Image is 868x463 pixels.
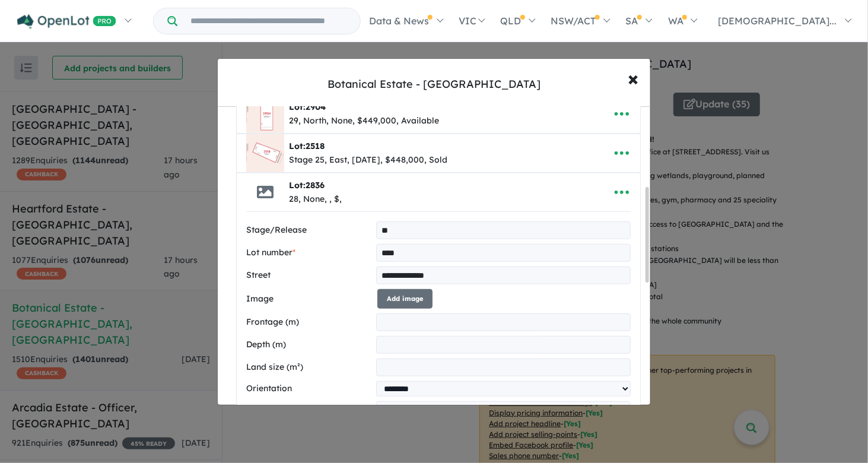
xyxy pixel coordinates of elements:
[718,15,837,27] span: [DEMOGRAPHIC_DATA]...
[246,360,371,375] label: Land size (m²)
[289,114,439,128] div: 29, North, None, $449,000, Available
[306,141,325,151] span: 2518
[377,289,433,309] button: Add image
[246,338,371,352] label: Depth (m)
[17,14,116,29] img: Openlot PRO Logo White
[328,77,540,92] div: Botanical Estate - [GEOGRAPHIC_DATA]
[289,180,325,191] b: Lot:
[246,382,371,396] label: Orientation
[246,223,371,237] label: Stage/Release
[306,180,325,191] span: 2836
[289,153,447,167] div: Stage 25, East, [DATE], $448,000, Sold
[246,246,371,260] label: Lot number
[306,102,326,112] span: 2904
[246,268,371,283] label: Street
[628,65,638,91] span: ×
[289,192,342,207] div: 28, None, , $,
[289,102,326,112] b: Lot:
[246,95,284,133] img: Botanical%20Estate%20-%20Mickleham%20-%20Lot%202904___1760497961.jpg
[246,403,371,417] label: Est. Registration
[289,141,325,151] b: Lot:
[246,315,371,329] label: Frontage (m)
[246,292,373,306] label: Image
[180,8,358,34] input: Try estate name, suburb, builder or developer
[246,134,284,172] img: Botanical%20Estate%20-%20Mickleham%20-%20Lot%202518___1725170768.jpg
